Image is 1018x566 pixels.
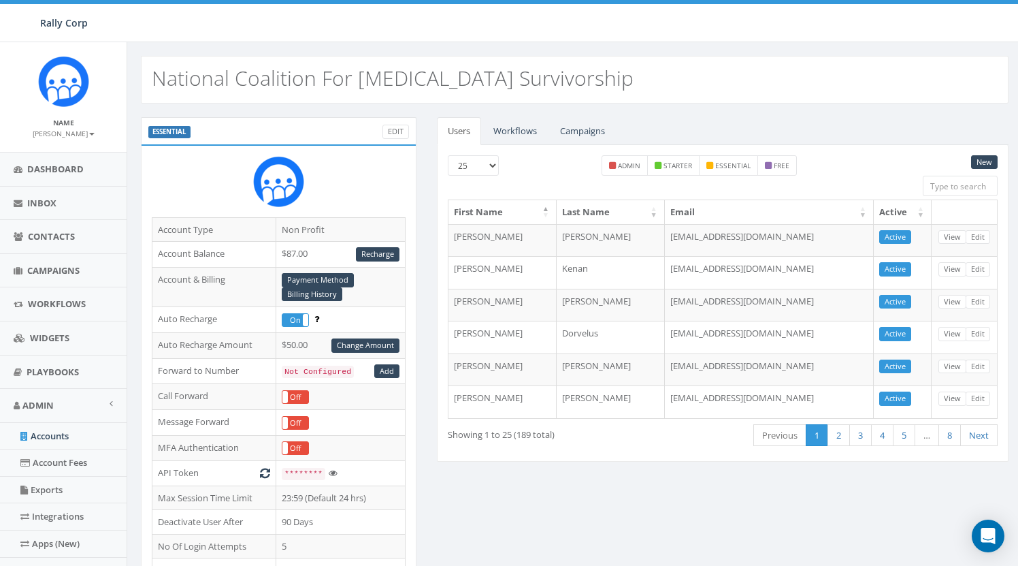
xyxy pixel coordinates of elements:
a: Campaigns [549,117,616,145]
a: 8 [938,424,961,447]
span: Admin [22,399,54,411]
a: 2 [827,424,850,447]
i: Generate New Token [260,469,270,477]
a: [PERSON_NAME] [33,127,95,139]
th: First Name: activate to sort column descending [448,200,557,224]
a: View [938,230,966,245]
td: Auto Recharge Amount [152,332,276,358]
a: Active [879,295,911,309]
small: admin [618,161,640,170]
a: Previous [753,424,806,447]
span: Widgets [30,332,69,344]
a: Workflows [482,117,548,145]
td: [EMAIL_ADDRESS][DOMAIN_NAME] [665,321,874,353]
td: [PERSON_NAME] [448,386,557,418]
a: Users [437,117,481,145]
td: [PERSON_NAME] [557,224,665,257]
td: Deactivate User After [152,510,276,535]
td: $87.00 [276,242,405,268]
label: Off [282,417,308,429]
a: Add [374,364,399,379]
td: 23:59 (Default 24 hrs) [276,486,405,510]
td: Account Type [152,217,276,242]
img: Icon_1.png [38,56,89,107]
label: Off [282,442,308,454]
a: 5 [893,424,915,447]
a: Billing History [282,287,342,302]
td: No Of Login Attempts [152,534,276,559]
span: Inbox [27,197,56,209]
td: [PERSON_NAME] [557,353,665,386]
img: Rally_Corp_Logo_1.png [253,156,304,207]
h2: National Coalition For [MEDICAL_DATA] Survivorship [152,67,634,89]
td: Account & Billing [152,267,276,307]
td: Forward to Number [152,358,276,384]
div: Showing 1 to 25 (189 total) [448,423,665,441]
td: 90 Days [276,510,405,535]
a: Active [879,230,911,245]
a: Active [879,262,911,277]
td: Non Profit [276,217,405,242]
span: Workflows [28,298,86,310]
a: Active [879,327,911,341]
a: Edit [966,392,990,406]
a: Edit [966,327,990,341]
a: … [915,424,939,447]
a: 4 [871,424,893,447]
td: [EMAIL_ADDRESS][DOMAIN_NAME] [665,353,874,386]
a: View [938,360,966,374]
td: [EMAIL_ADDRESS][DOMAIN_NAME] [665,256,874,289]
a: Edit [966,262,990,277]
small: starter [663,161,692,170]
label: Off [282,391,308,403]
a: Active [879,392,911,406]
small: free [774,161,789,170]
td: API Token [152,461,276,486]
input: Type to search [923,176,998,196]
td: Kenan [557,256,665,289]
span: Enable to prevent campaign failure. [314,313,319,325]
td: MFA Authentication [152,435,276,461]
td: [EMAIL_ADDRESS][DOMAIN_NAME] [665,386,874,418]
td: Auto Recharge [152,307,276,333]
td: Max Session Time Limit [152,486,276,510]
td: Message Forward [152,409,276,435]
td: [PERSON_NAME] [448,224,557,257]
td: [EMAIL_ADDRESS][DOMAIN_NAME] [665,224,874,257]
td: [PERSON_NAME] [557,386,665,418]
span: Dashboard [27,163,84,175]
div: OnOff [282,441,309,455]
span: Playbooks [27,366,79,378]
td: [PERSON_NAME] [448,321,557,353]
label: On [282,314,308,326]
label: ESSENTIAL [148,126,191,138]
td: Call Forward [152,384,276,410]
a: Change Amount [331,339,399,353]
th: Last Name: activate to sort column ascending [557,200,665,224]
span: Rally Corp [40,16,88,29]
td: [EMAIL_ADDRESS][DOMAIN_NAME] [665,289,874,321]
a: Payment Method [282,273,354,287]
a: Next [960,424,998,447]
span: Contacts [28,230,75,242]
a: New [971,155,998,170]
a: View [938,392,966,406]
td: Dorvelus [557,321,665,353]
td: [PERSON_NAME] [448,353,557,386]
a: Edit [966,295,990,309]
a: View [938,262,966,277]
small: essential [715,161,751,170]
div: OnOff [282,416,309,430]
div: Open Intercom Messenger [972,520,1004,552]
a: 1 [806,424,828,447]
div: OnOff [282,313,309,327]
a: 3 [849,424,872,447]
td: Account Balance [152,242,276,268]
td: $50.00 [276,332,405,358]
a: Edit [966,360,990,374]
a: Recharge [356,247,399,262]
td: [PERSON_NAME] [448,289,557,321]
small: [PERSON_NAME] [33,129,95,138]
a: Active [879,360,911,374]
a: Edit [382,125,409,139]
